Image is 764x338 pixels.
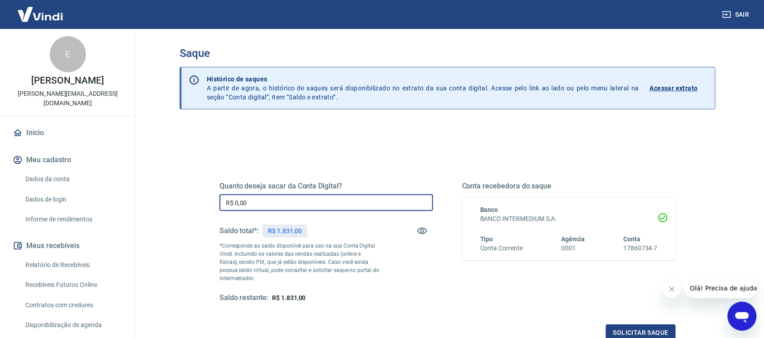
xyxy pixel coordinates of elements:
h5: Saldo restante: [220,293,268,303]
h6: BANCO INTERMEDIUM S.A. [480,214,658,224]
p: [PERSON_NAME][EMAIL_ADDRESS][DOMAIN_NAME] [7,89,128,108]
span: Olá! Precisa de ajuda? [5,6,76,14]
a: Dados da conta [22,170,124,188]
span: Banco [480,206,498,213]
span: Conta [623,235,640,243]
iframe: Mensagem da empresa [685,278,757,298]
span: Agência [562,235,585,243]
h5: Quanto deseja sacar da Conta Digital? [220,182,433,191]
p: R$ 1.831,00 [268,226,301,236]
button: Meus recebíveis [11,236,124,256]
p: [PERSON_NAME] [31,76,104,85]
p: Histórico de saques [207,75,639,84]
img: Vindi [11,0,70,28]
a: Relatório de Recebíveis [22,256,124,274]
a: Disponibilização de agenda [22,316,124,334]
a: Contratos com credores [22,296,124,315]
h5: Saldo total*: [220,226,259,235]
h6: 17860734-7 [623,244,658,253]
h6: 0001 [562,244,585,253]
div: E [50,36,86,72]
span: R$ 1.831,00 [272,294,306,301]
iframe: Botão para abrir a janela de mensagens [728,302,757,331]
a: Acessar extrato [650,75,708,102]
h3: Saque [180,47,716,60]
button: Sair [721,6,753,23]
p: A partir de agora, o histórico de saques será disponibilizado no extrato da sua conta digital. Ac... [207,75,639,102]
h5: Conta recebedora do saque [462,182,676,191]
button: Meu cadastro [11,150,124,170]
span: Tipo [480,235,493,243]
a: Início [11,123,124,143]
a: Dados de login [22,190,124,209]
a: Recebíveis Futuros Online [22,276,124,294]
p: *Corresponde ao saldo disponível para uso na sua Conta Digital Vindi. Incluindo os valores das ve... [220,242,380,282]
a: Informe de rendimentos [22,210,124,229]
h6: Conta Corrente [480,244,523,253]
iframe: Fechar mensagem [663,280,681,298]
p: Acessar extrato [650,84,698,93]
